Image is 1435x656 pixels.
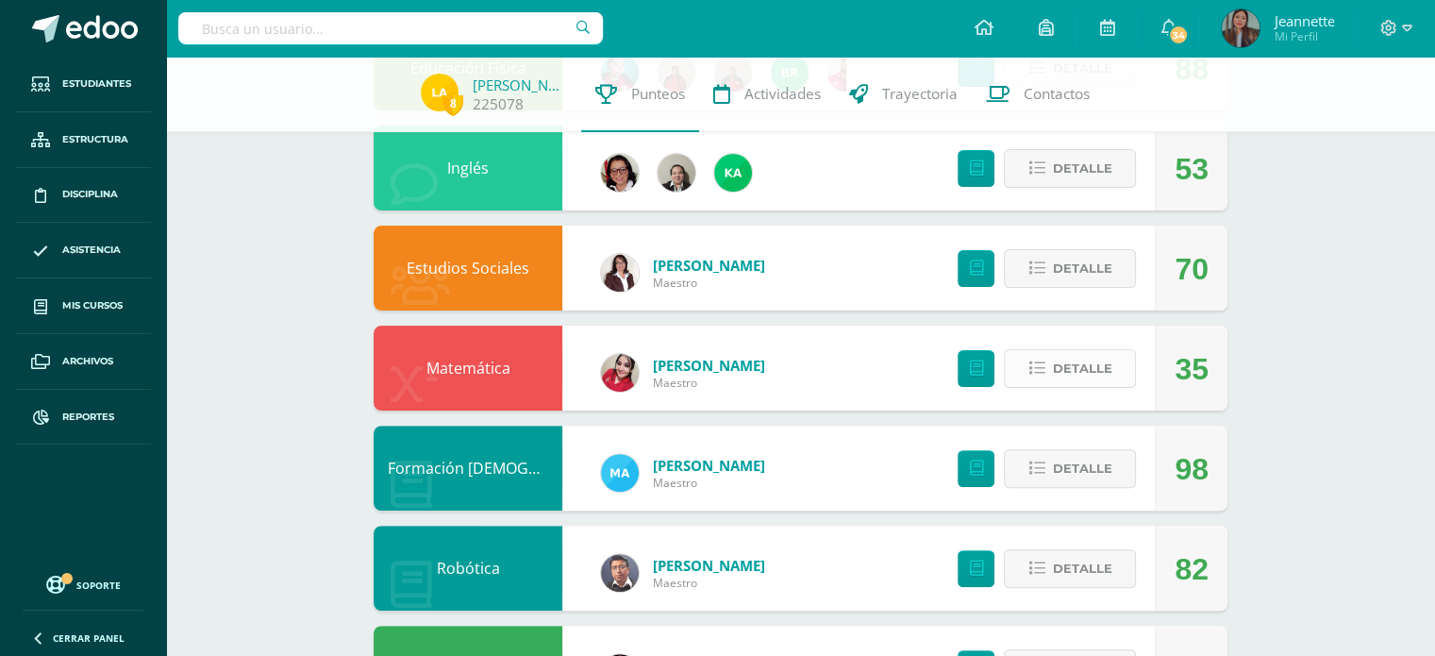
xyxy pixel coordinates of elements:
img: b9a0b9ce8e8722728ad9144c3589eca4.png [421,74,459,111]
span: Maestro [653,275,765,291]
a: Mis cursos [15,278,151,334]
span: Detalle [1052,551,1111,586]
span: Asistencia [62,243,121,258]
a: [PERSON_NAME] [473,76,567,94]
span: Punteos [631,84,685,104]
div: Estudios Sociales [374,226,562,311]
span: Soporte [76,579,121,592]
img: 2ca4f91e2a017358137dd701126cf722.png [601,154,639,192]
span: Contactos [1024,84,1090,104]
button: Detalle [1004,249,1136,288]
a: Punteos [581,57,699,132]
span: Trayectoria [882,84,958,104]
span: 34 [1168,25,1189,45]
a: [PERSON_NAME] [653,256,765,275]
span: Estructura [62,132,128,147]
span: Maestro [653,375,765,391]
a: Estudios Sociales [407,258,529,278]
img: a64c3460752fcf2c5e8663a69b02fa63.png [714,154,752,192]
span: Estudiantes [62,76,131,92]
a: [PERSON_NAME] [653,556,765,575]
div: Matemática [374,326,562,411]
span: Archivos [62,354,113,369]
a: Trayectoria [835,57,972,132]
a: Reportes [15,390,151,446]
span: Disciplina [62,187,118,202]
span: Detalle [1052,251,1111,286]
a: Disciplina [15,168,151,224]
div: 98 [1175,427,1209,512]
div: 35 [1175,327,1209,412]
span: Detalle [1052,451,1111,486]
span: Jeannette [1274,11,1334,30]
div: Inglés [374,126,562,210]
a: Actividades [699,57,835,132]
img: e0e3018be148909e9b9cf69bbfc1c52d.png [1222,9,1260,47]
a: Soporte [23,571,143,597]
div: 70 [1175,227,1209,311]
a: Formación [DEMOGRAPHIC_DATA] [388,458,631,479]
span: Reportes [62,410,114,425]
span: Maestro [653,575,765,591]
a: Matemática [426,358,510,378]
a: [PERSON_NAME] [653,356,765,375]
button: Detalle [1004,349,1136,388]
img: db868cb9cc9438b4167fa9a6e90e350f.png [601,254,639,292]
span: Mi Perfil [1274,28,1334,44]
span: Detalle [1052,151,1111,186]
div: Formación Cristiana [374,426,562,511]
span: Actividades [744,84,821,104]
div: 53 [1175,126,1209,211]
a: Asistencia [15,223,151,278]
span: Detalle [1052,351,1111,386]
a: Contactos [972,57,1104,132]
a: Robótica [437,558,500,579]
span: Mis cursos [62,298,123,313]
input: Busca un usuario... [178,12,603,44]
img: c7b6f2bc0b4920b4ad1b77fd0b6e0731.png [601,554,639,592]
a: Estudiantes [15,57,151,112]
a: Archivos [15,334,151,390]
span: 8 [442,92,463,115]
button: Detalle [1004,449,1136,488]
span: Cerrar panel [53,631,125,645]
img: 525b25e562e1b2fd5211d281b33393db.png [658,154,695,192]
img: d38877f389f32334267eef357425a0b5.png [601,454,639,492]
div: Robótica [374,526,562,611]
img: 7fe51edf7d91a908fb169c70dadf8496.png [601,354,639,392]
a: Estructura [15,112,151,168]
button: Detalle [1004,149,1136,188]
a: [PERSON_NAME] [653,456,765,475]
span: Maestro [653,475,765,491]
div: 82 [1175,527,1209,612]
button: Detalle [1004,549,1136,588]
a: 225078 [473,94,524,114]
a: Inglés [447,158,489,178]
